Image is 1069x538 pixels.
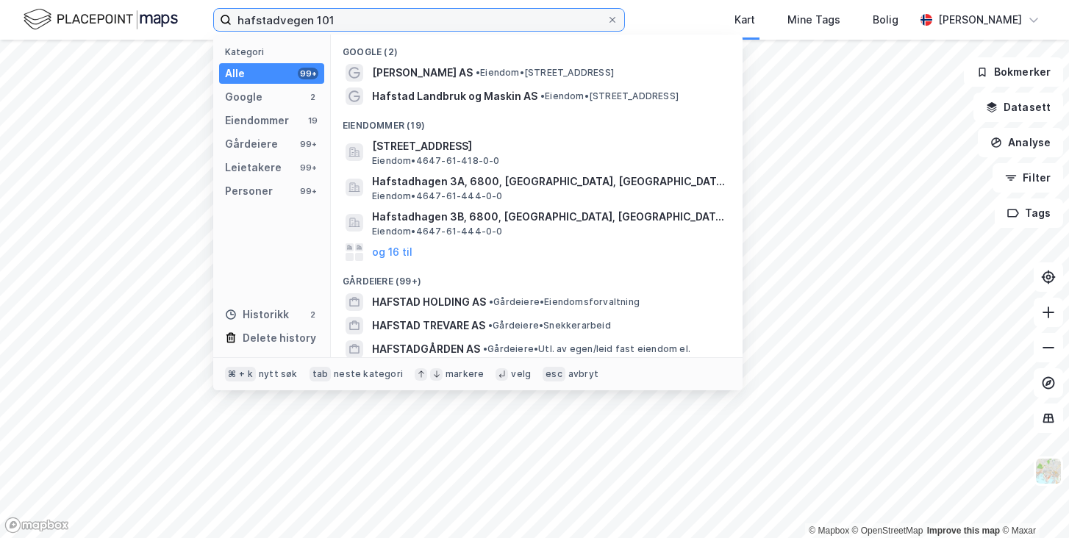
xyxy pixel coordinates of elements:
[372,226,503,237] span: Eiendom • 4647-61-444-0-0
[372,190,503,202] span: Eiendom • 4647-61-444-0-0
[993,163,1063,193] button: Filter
[225,46,324,57] div: Kategori
[489,296,640,308] span: Gårdeiere • Eiendomsforvaltning
[225,65,245,82] div: Alle
[852,526,923,536] a: OpenStreetMap
[995,198,1063,228] button: Tags
[787,11,840,29] div: Mine Tags
[483,343,487,354] span: •
[372,137,725,155] span: [STREET_ADDRESS]
[938,11,1022,29] div: [PERSON_NAME]
[372,87,537,105] span: Hafstad Landbruk og Maskin AS
[568,368,598,380] div: avbryt
[331,264,743,290] div: Gårdeiere (99+)
[243,329,316,347] div: Delete history
[298,138,318,150] div: 99+
[489,296,493,307] span: •
[995,467,1069,538] iframe: Chat Widget
[372,243,412,261] button: og 16 til
[809,526,849,536] a: Mapbox
[372,208,725,226] span: Hafstadhagen 3B, 6800, [GEOGRAPHIC_DATA], [GEOGRAPHIC_DATA]
[973,93,1063,122] button: Datasett
[511,368,531,380] div: velg
[540,90,545,101] span: •
[488,320,493,331] span: •
[446,368,484,380] div: markere
[331,108,743,134] div: Eiendommer (19)
[225,159,282,176] div: Leietakere
[1034,457,1062,485] img: Z
[298,162,318,173] div: 99+
[476,67,614,79] span: Eiendom • [STREET_ADDRESS]
[372,317,485,334] span: HAFSTAD TREVARE AS
[232,9,607,31] input: Søk på adresse, matrikkel, gårdeiere, leietakere eller personer
[225,182,273,200] div: Personer
[307,115,318,126] div: 19
[483,343,690,355] span: Gårdeiere • Utl. av egen/leid fast eiendom el.
[225,367,256,381] div: ⌘ + k
[225,306,289,323] div: Historikk
[372,293,486,311] span: HAFSTAD HOLDING AS
[488,320,611,331] span: Gårdeiere • Snekkerarbeid
[298,185,318,197] div: 99+
[225,88,262,106] div: Google
[372,155,500,167] span: Eiendom • 4647-61-418-0-0
[372,173,725,190] span: Hafstadhagen 3A, 6800, [GEOGRAPHIC_DATA], [GEOGRAPHIC_DATA]
[259,368,298,380] div: nytt søk
[24,7,178,32] img: logo.f888ab2527a4732fd821a326f86c7f29.svg
[225,135,278,153] div: Gårdeiere
[225,112,289,129] div: Eiendommer
[543,367,565,381] div: esc
[4,517,69,534] a: Mapbox homepage
[476,67,480,78] span: •
[307,309,318,320] div: 2
[734,11,755,29] div: Kart
[978,128,1063,157] button: Analyse
[372,340,480,358] span: HAFSTADGÅRDEN AS
[331,35,743,61] div: Google (2)
[873,11,898,29] div: Bolig
[540,90,679,102] span: Eiendom • [STREET_ADDRESS]
[307,91,318,103] div: 2
[334,368,403,380] div: neste kategori
[372,64,473,82] span: [PERSON_NAME] AS
[927,526,1000,536] a: Improve this map
[310,367,332,381] div: tab
[964,57,1063,87] button: Bokmerker
[298,68,318,79] div: 99+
